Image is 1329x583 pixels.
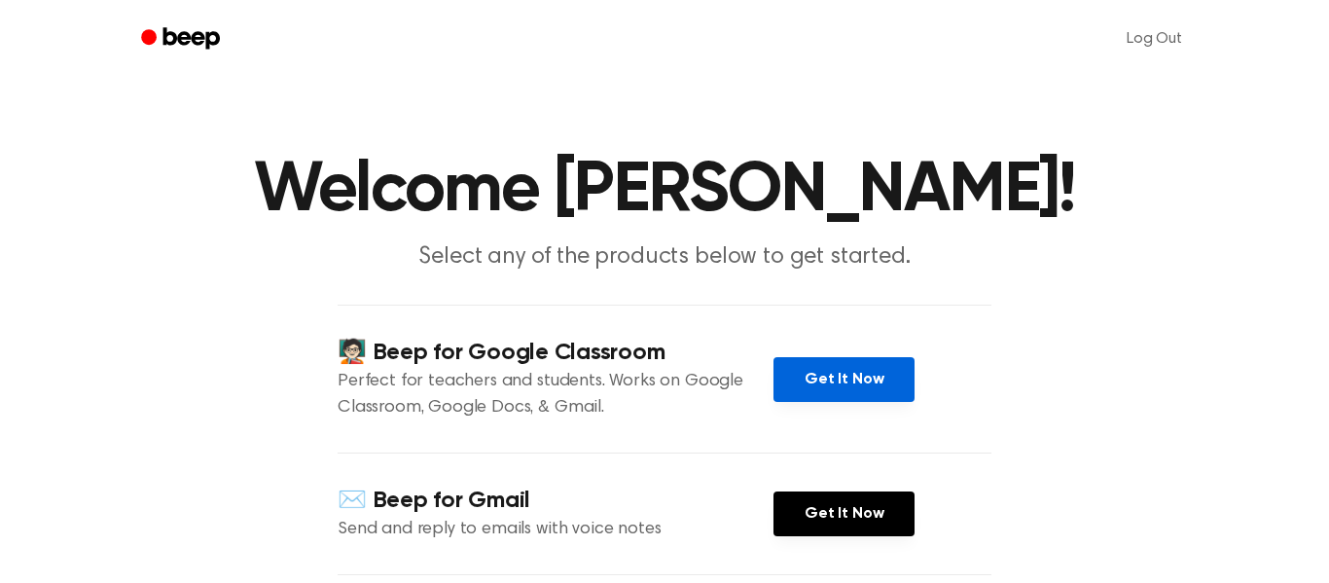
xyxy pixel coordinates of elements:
p: Perfect for teachers and students. Works on Google Classroom, Google Docs, & Gmail. [338,369,773,421]
h1: Welcome [PERSON_NAME]! [166,156,1163,226]
a: Beep [127,20,237,58]
a: Get It Now [773,492,915,536]
h4: 🧑🏻‍🏫 Beep for Google Classroom [338,337,773,369]
p: Select any of the products below to get started. [291,241,1038,273]
a: Log Out [1107,16,1202,62]
h4: ✉️ Beep for Gmail [338,485,773,517]
p: Send and reply to emails with voice notes [338,517,773,543]
a: Get It Now [773,357,915,402]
